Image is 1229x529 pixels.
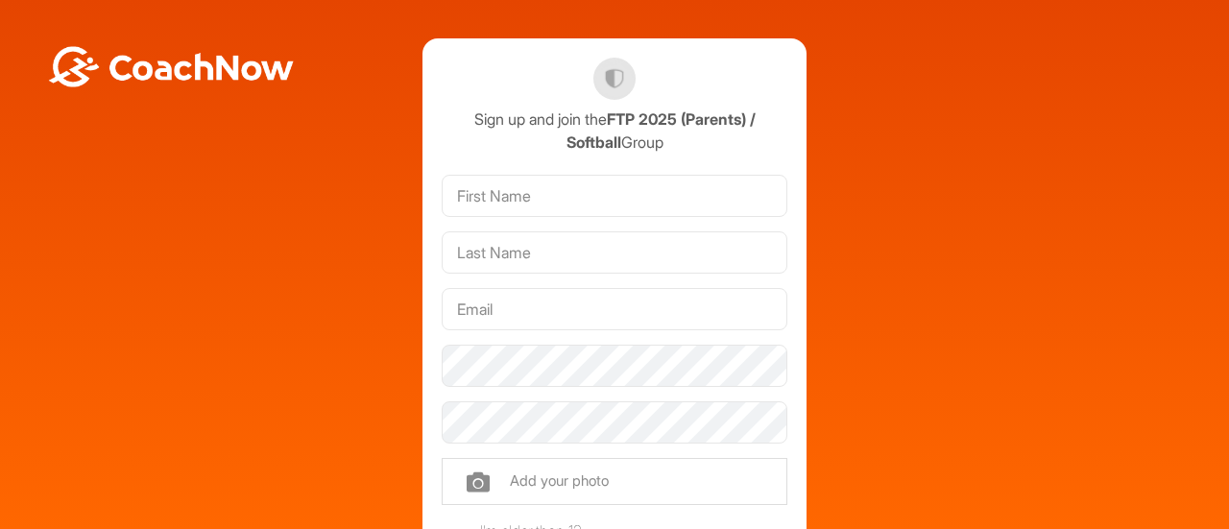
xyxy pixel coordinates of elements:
div: Sign up and join the Group [442,108,787,154]
input: Last Name [442,231,787,274]
img: BwLJSsUCoWCh5upNqxVrqldRgqLPVwmV24tXu5FoVAoFEpwwqQ3VIfuoInZCoVCoTD4vwADAC3ZFMkVEQFDAAAAAElFTkSuQmCC [46,46,296,87]
input: First Name [442,175,787,217]
strong: FTP 2025 (Parents) / Softball [566,109,756,152]
img: FTP 2025 (Parents) [593,58,636,100]
input: Email [442,288,787,330]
